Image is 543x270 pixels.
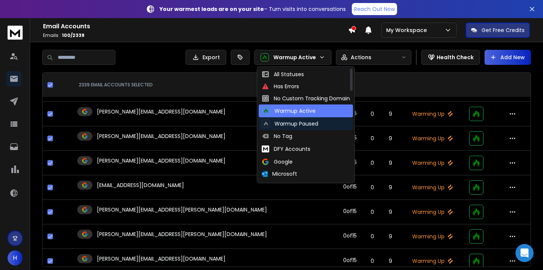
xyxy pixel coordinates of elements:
p: [PERSON_NAME][EMAIL_ADDRESS][PERSON_NAME][DOMAIN_NAME] [97,230,267,238]
p: Emails : [43,32,348,38]
p: – Turn visits into conversations [160,5,346,13]
p: 0 [369,135,376,142]
p: 0 [369,184,376,191]
p: Reach Out Now [354,5,395,13]
p: [PERSON_NAME][EMAIL_ADDRESS][DOMAIN_NAME] [97,255,225,262]
p: 0 [369,110,376,118]
div: DFY Accounts [262,144,310,153]
p: Warming Up [405,110,460,118]
p: Warming Up [405,159,460,167]
div: All Statuses [262,71,304,78]
button: Get Free Credits [466,23,530,38]
p: 0 [369,233,376,240]
p: [PERSON_NAME][EMAIL_ADDRESS][DOMAIN_NAME] [97,108,225,115]
div: No Custom Tracking Domain [262,95,350,102]
p: [EMAIL_ADDRESS][DOMAIN_NAME] [97,181,184,189]
div: Has Errors [262,83,299,90]
p: Warming Up [405,135,460,142]
div: 0 of 15 [343,256,357,264]
img: logo [8,26,23,40]
p: My Workspace [386,26,430,34]
button: H [8,250,23,265]
button: Export [186,50,226,65]
div: No Tag [262,132,292,140]
p: Health Check [437,54,474,61]
p: Warmup Active [273,54,316,61]
div: Google [262,158,293,166]
h1: Email Accounts [43,22,348,31]
p: Warming Up [405,233,460,240]
p: [PERSON_NAME][EMAIL_ADDRESS][DOMAIN_NAME] [97,157,225,164]
p: [PERSON_NAME][EMAIL_ADDRESS][DOMAIN_NAME] [97,132,225,140]
button: Add New [485,50,531,65]
p: 0 [369,159,376,167]
div: 0 of 15 [343,232,357,239]
span: 100 / 2339 [62,32,84,38]
p: Actions [351,54,371,61]
p: Warming Up [405,257,460,265]
div: Open Intercom Messenger [515,244,534,262]
td: 9 [380,102,400,126]
p: Get Free Credits [482,26,525,34]
td: 9 [380,175,400,200]
td: 9 [380,126,400,151]
p: 0 [369,208,376,216]
button: Health Check [421,50,480,65]
p: Warming Up [405,184,460,191]
a: Reach Out Now [352,3,397,15]
strong: Your warmest leads are on your site [160,5,264,13]
p: Warming Up [405,208,460,216]
td: 9 [380,200,400,224]
div: 2339 EMAIL ACCOUNTS SELECTED [79,82,329,88]
p: 0 [369,257,376,265]
div: 0 of 15 [343,183,357,190]
div: Warmup Active [262,107,316,115]
p: [PERSON_NAME][EMAIL_ADDRESS][PERSON_NAME][DOMAIN_NAME] [97,206,267,213]
td: 9 [380,224,400,249]
div: 0 of 15 [343,207,357,215]
td: 9 [380,151,400,175]
div: Warmup Paused [262,120,318,128]
div: Microsoft [262,170,297,178]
